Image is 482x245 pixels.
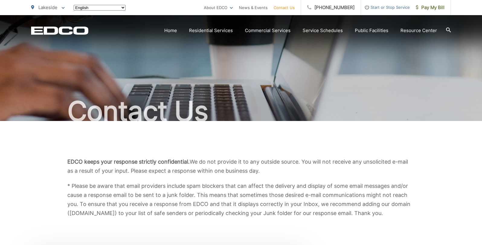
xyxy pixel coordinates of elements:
p: * Please be aware that email providers include spam blockers that can affect the delivery and dis... [67,181,415,218]
span: Pay My Bill [416,4,445,11]
a: Public Facilities [355,27,388,34]
p: We do not provide it to any outside source. You will not receive any unsolicited e-mail as a resu... [67,157,415,175]
a: Home [164,27,177,34]
a: EDCD logo. Return to the homepage. [31,26,88,35]
h1: Contact Us [31,96,451,126]
span: Lakeside [38,5,57,10]
a: News & Events [239,4,268,11]
a: Resource Center [400,27,437,34]
a: Commercial Services [245,27,291,34]
b: EDCO keeps your response strictly confidential. [67,158,190,165]
select: Select a language [74,5,126,11]
a: Contact Us [274,4,295,11]
a: Residential Services [189,27,233,34]
a: About EDCO [204,4,233,11]
a: Service Schedules [303,27,343,34]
